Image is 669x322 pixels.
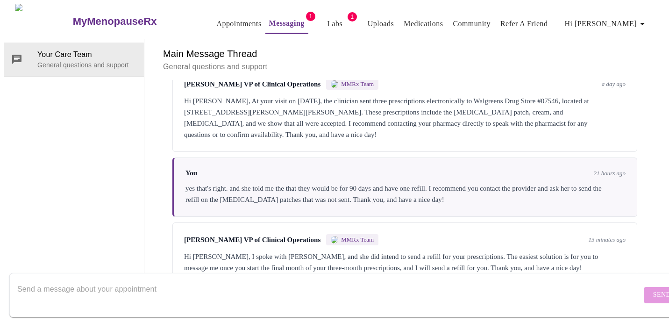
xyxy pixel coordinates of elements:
span: 21 hours ago [593,170,626,177]
div: Your Care TeamGeneral questions and support [4,43,144,76]
span: MMRx Team [341,236,374,243]
span: a day ago [602,80,626,88]
textarea: Send a message about your appointment [17,280,641,310]
p: General questions and support [37,60,136,70]
span: Your Care Team [37,49,136,60]
button: Refer a Friend [497,14,552,33]
button: Messaging [265,14,308,34]
span: 1 [306,12,315,21]
span: You [185,169,197,177]
div: yes that's right. and she told me the that they would be for 90 days and have one refill. I recom... [185,183,626,205]
a: Messaging [269,17,305,30]
a: Medications [404,17,443,30]
a: MyMenopauseRx [71,5,194,38]
button: Community [449,14,494,33]
a: Uploads [368,17,394,30]
p: General questions and support [163,61,647,72]
span: [PERSON_NAME] VP of Clinical Operations [184,80,320,88]
button: Appointments [213,14,265,33]
button: Hi [PERSON_NAME] [561,14,652,33]
span: 1 [348,12,357,21]
a: Labs [327,17,342,30]
img: MyMenopauseRx Logo [15,4,71,39]
a: Refer a Friend [500,17,548,30]
span: Hi [PERSON_NAME] [565,17,648,30]
span: 13 minutes ago [589,236,626,243]
a: Appointments [216,17,261,30]
div: Hi [PERSON_NAME], I spoke with [PERSON_NAME], and she did intend to send a refill for your prescr... [184,251,626,273]
h3: MyMenopauseRx [73,15,157,28]
button: Labs [320,14,350,33]
h6: Main Message Thread [163,46,647,61]
a: Community [453,17,491,30]
img: MMRX [331,236,338,243]
div: Hi [PERSON_NAME], At your visit on [DATE], the clinician sent three prescriptions electronically ... [184,95,626,140]
button: Medications [400,14,447,33]
button: Uploads [364,14,398,33]
span: MMRx Team [341,80,374,88]
img: MMRX [331,80,338,88]
span: [PERSON_NAME] VP of Clinical Operations [184,236,320,244]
